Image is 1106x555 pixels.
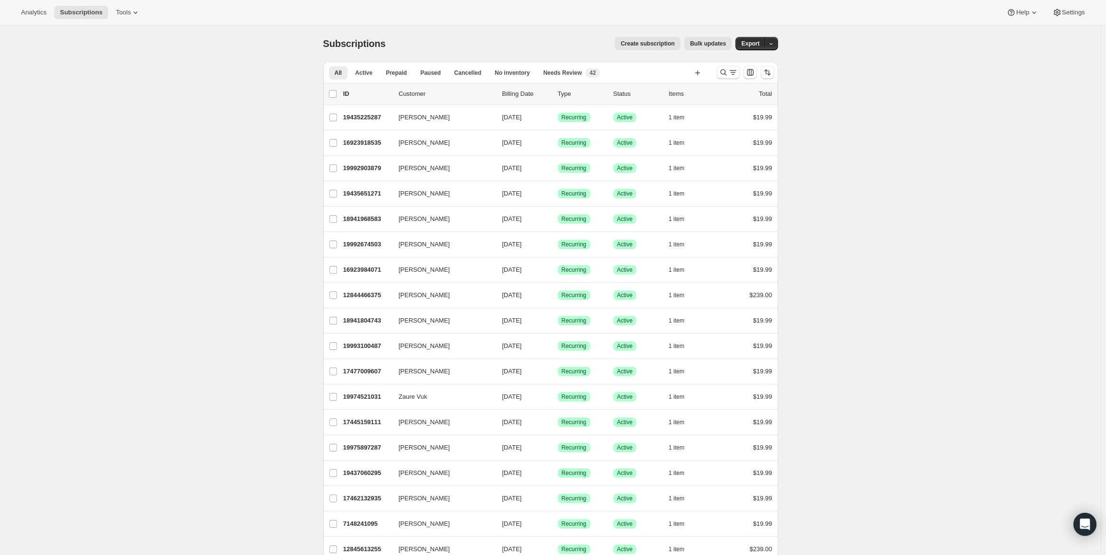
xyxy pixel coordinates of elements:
span: Subscriptions [323,38,386,49]
div: 19435225287[PERSON_NAME][DATE]SuccessRecurringSuccessActive1 item$19.99 [343,111,772,124]
span: 1 item [669,393,685,401]
span: Active [617,164,633,172]
span: 1 item [669,241,685,248]
button: 1 item [669,162,695,175]
span: [DATE] [502,266,522,273]
div: 19975897287[PERSON_NAME][DATE]SuccessRecurringSuccessActive1 item$19.99 [343,441,772,454]
span: Active [617,266,633,274]
span: Recurring [562,266,587,274]
span: $19.99 [753,393,772,400]
span: [DATE] [502,139,522,146]
span: Active [617,114,633,121]
button: Subscriptions [54,6,108,19]
span: [DATE] [502,342,522,349]
span: Subscriptions [60,9,102,16]
span: Export [741,40,759,47]
span: All [335,69,342,77]
span: [PERSON_NAME] [399,519,450,529]
span: [DATE] [502,190,522,197]
span: [PERSON_NAME] [399,367,450,376]
span: 42 [589,69,596,77]
p: 16923984071 [343,265,391,275]
div: Open Intercom Messenger [1073,513,1096,536]
button: 1 item [669,111,695,124]
button: Search and filter results [717,66,740,79]
span: Bulk updates [690,40,726,47]
button: [PERSON_NAME] [393,110,489,125]
button: 1 item [669,136,695,150]
div: 19435651271[PERSON_NAME][DATE]SuccessRecurringSuccessActive1 item$19.99 [343,187,772,200]
span: [DATE] [502,495,522,502]
span: [PERSON_NAME] [399,544,450,554]
p: 19974521031 [343,392,391,402]
span: [DATE] [502,215,522,222]
button: 1 item [669,314,695,327]
span: Recurring [562,215,587,223]
span: $19.99 [753,266,772,273]
button: [PERSON_NAME] [393,491,489,506]
p: 16923918535 [343,138,391,148]
p: Total [759,89,772,99]
button: [PERSON_NAME] [393,516,489,532]
button: [PERSON_NAME] [393,288,489,303]
p: 19435651271 [343,189,391,198]
button: Create subscription [615,37,680,50]
button: [PERSON_NAME] [393,313,489,328]
span: [DATE] [502,469,522,476]
button: Analytics [15,6,52,19]
button: [PERSON_NAME] [393,415,489,430]
button: Help [1001,6,1044,19]
p: Billing Date [502,89,550,99]
span: 1 item [669,215,685,223]
button: 1 item [669,187,695,200]
span: Tools [116,9,131,16]
span: [PERSON_NAME] [399,468,450,478]
div: 16923918535[PERSON_NAME][DATE]SuccessRecurringSuccessActive1 item$19.99 [343,136,772,150]
span: Active [617,190,633,197]
div: 19992674503[PERSON_NAME][DATE]SuccessRecurringSuccessActive1 item$19.99 [343,238,772,251]
span: [DATE] [502,317,522,324]
span: 1 item [669,139,685,147]
span: [PERSON_NAME] [399,341,450,351]
span: 1 item [669,114,685,121]
span: [DATE] [502,393,522,400]
p: 19992674503 [343,240,391,249]
span: Active [617,368,633,375]
p: 18941804743 [343,316,391,325]
button: 1 item [669,390,695,404]
span: Active [617,444,633,451]
p: 19437060295 [343,468,391,478]
span: Recurring [562,114,587,121]
span: 1 item [669,342,685,350]
span: $19.99 [753,520,772,527]
div: 19974521031Zaure Vuk[DATE]SuccessRecurringSuccessActive1 item$19.99 [343,390,772,404]
span: [PERSON_NAME] [399,240,450,249]
div: 12844466375[PERSON_NAME][DATE]SuccessRecurringSuccessActive1 item$239.00 [343,289,772,302]
button: Bulk updates [684,37,732,50]
span: $19.99 [753,164,772,172]
button: 1 item [669,441,695,454]
span: Recurring [562,444,587,451]
p: 19975897287 [343,443,391,452]
div: 17445159111[PERSON_NAME][DATE]SuccessRecurringSuccessActive1 item$19.99 [343,416,772,429]
span: 1 item [669,317,685,324]
div: Items [669,89,717,99]
button: 1 item [669,517,695,531]
button: [PERSON_NAME] [393,262,489,277]
button: Zaure Vuk [393,389,489,405]
button: [PERSON_NAME] [393,364,489,379]
div: 16923984071[PERSON_NAME][DATE]SuccessRecurringSuccessActive1 item$19.99 [343,263,772,277]
span: 1 item [669,368,685,375]
div: Type [558,89,606,99]
span: Active [617,545,633,553]
span: 1 item [669,545,685,553]
div: 7148241095[PERSON_NAME][DATE]SuccessRecurringSuccessActive1 item$19.99 [343,517,772,531]
p: 12845613255 [343,544,391,554]
span: $19.99 [753,368,772,375]
div: IDCustomerBilling DateTypeStatusItemsTotal [343,89,772,99]
span: 1 item [669,444,685,451]
span: 1 item [669,469,685,477]
button: [PERSON_NAME] [393,338,489,354]
button: [PERSON_NAME] [393,161,489,176]
p: 19435225287 [343,113,391,122]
